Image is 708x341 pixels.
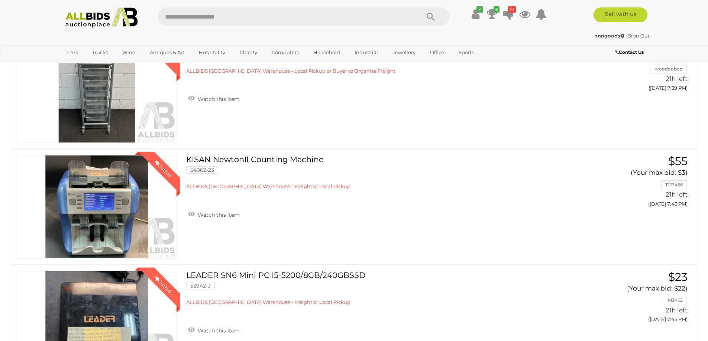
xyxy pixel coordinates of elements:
[425,46,449,59] a: Office
[62,46,83,59] a: Cars
[145,46,189,59] a: Antiques & Art
[267,46,304,59] a: Computers
[588,271,689,327] a: $23 (Your max bid: $22) MJK62 21h left ([DATE] 7:45 PM)
[588,40,689,95] a: $6 (Your max bid: $2) woodooboo 21h left ([DATE] 7:39 PM)
[192,155,577,190] a: KISAN NewtonII Counting Machine 54062-23 ALLBIDS [GEOGRAPHIC_DATA] Warehouse - Freight or Local P...
[87,46,113,59] a: Trucks
[192,271,577,306] a: LEADER SN6 Mini PC I5-5200/8GB/240GBSSD 53942-3 ALLBIDS [GEOGRAPHIC_DATA] Warehouse - Freight or ...
[668,270,688,284] span: $23
[146,268,180,302] div: Outbid
[62,59,125,71] a: [GEOGRAPHIC_DATA]
[615,48,646,56] a: Contact Us
[17,40,177,143] a: Outbid
[117,46,140,59] a: Wine
[508,6,516,13] i: 10
[186,209,242,220] a: Watch this item
[235,46,262,59] a: Charity
[594,7,647,22] a: Sell with us
[476,6,483,13] i: ✔
[486,7,498,21] a: 6
[308,46,345,59] a: Household
[350,46,383,59] a: Industrial
[61,7,142,28] img: Allbids.com.au
[494,6,500,13] i: 6
[412,7,449,26] button: Search
[668,154,688,168] span: $55
[470,7,481,21] a: ✔
[194,46,230,59] a: Hospitality
[454,46,479,59] a: Sports
[186,93,242,104] a: Watch this item
[615,49,644,55] b: Contact Us
[192,40,577,75] a: 6-Drawer Steel Mesh Organiser Cart 53942-21 ALLBIDS [GEOGRAPHIC_DATA] Warehouse - Local Pickup or...
[196,212,240,218] span: Watch this item
[594,33,625,39] a: nnngoods
[17,155,177,259] a: Outbid
[628,33,650,39] a: Sign Out
[588,155,689,211] a: $55 (Your max bid: $3) T123456 21h left ([DATE] 7:43 PM)
[196,96,240,102] span: Watch this item
[388,46,420,59] a: Jewellery
[196,327,240,334] span: Watch this item
[503,7,514,21] a: 10
[594,33,624,39] strong: nnngoods
[146,152,180,186] div: Outbid
[186,324,242,335] a: Watch this item
[625,33,627,39] span: |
